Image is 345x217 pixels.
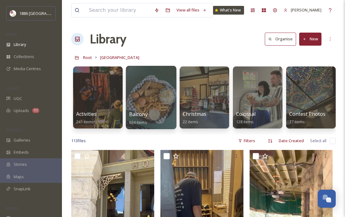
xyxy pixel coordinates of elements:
a: [GEOGRAPHIC_DATA] [100,54,139,61]
span: Collections [14,54,34,60]
span: 128 items [236,119,254,124]
span: Root [83,55,92,60]
span: Maps [14,174,24,180]
button: New [299,33,321,45]
div: Date Created [276,135,307,147]
a: Activities241 items [76,111,97,124]
span: Colossal [236,111,255,117]
span: [PERSON_NAME] [291,7,321,13]
a: Balcony634 items [129,111,148,125]
span: Galleries [14,137,30,143]
a: Colossal128 items [236,111,255,124]
span: 22 items [183,119,198,124]
a: Christmas22 items [183,111,206,124]
div: 93 [32,108,39,113]
span: MEDIA [6,32,17,37]
span: WIDGETS [6,128,20,132]
span: Activities [76,111,97,117]
span: UGC [14,96,22,102]
span: [GEOGRAPHIC_DATA] [100,55,139,60]
span: 241 items [76,119,94,124]
a: [PERSON_NAME] [281,4,325,16]
div: Filters [235,135,258,147]
span: 113 file s [71,138,86,144]
span: Stories [14,161,27,167]
span: 1886 [GEOGRAPHIC_DATA] [19,10,68,16]
span: 17 items [289,119,305,124]
span: Balcony [129,111,148,118]
button: Organise [265,33,296,45]
span: Christmas [183,111,206,117]
input: Search your library [86,3,151,17]
button: Open Chat [318,190,336,208]
span: SnapLink [14,186,31,192]
span: Library [14,42,26,47]
span: SOCIALS [6,206,19,210]
a: View all files [173,4,210,16]
span: Select all [310,138,326,144]
span: Embeds [14,149,29,155]
span: COLLECT [6,86,20,91]
a: Library [90,30,126,48]
span: Uploads [14,108,29,114]
span: Media Centres [14,66,41,72]
a: Root [83,54,92,61]
a: What's New [213,6,244,15]
span: 634 items [129,119,147,125]
img: logos.png [10,10,16,16]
